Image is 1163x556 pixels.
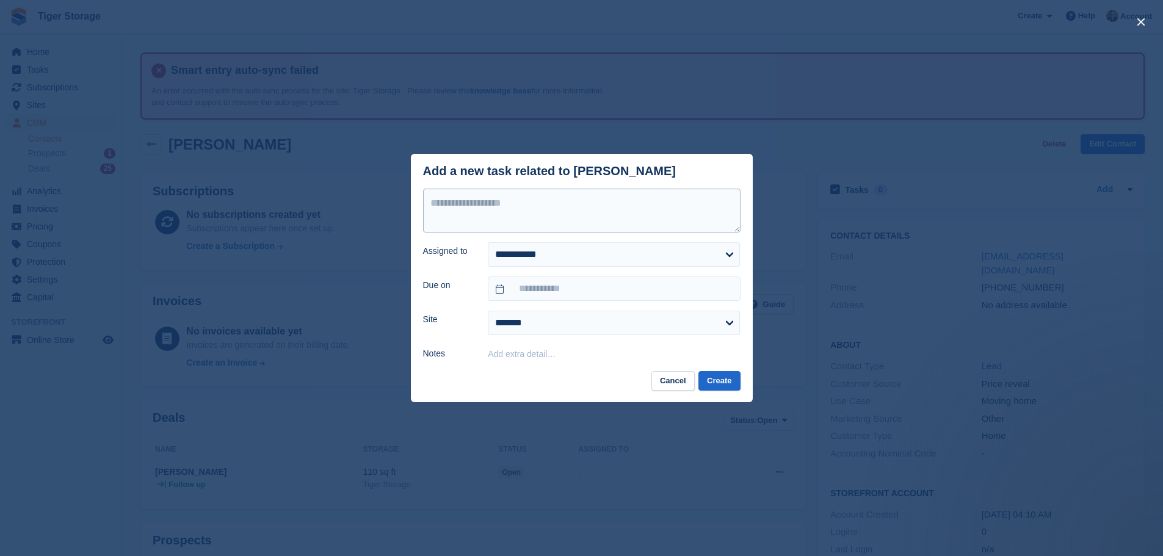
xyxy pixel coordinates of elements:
[423,245,474,258] label: Assigned to
[1131,12,1151,32] button: close
[423,279,474,292] label: Due on
[423,164,676,178] div: Add a new task related to [PERSON_NAME]
[488,349,556,359] button: Add extra detail…
[423,347,474,360] label: Notes
[423,313,474,326] label: Site
[698,371,740,391] button: Create
[651,371,695,391] button: Cancel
